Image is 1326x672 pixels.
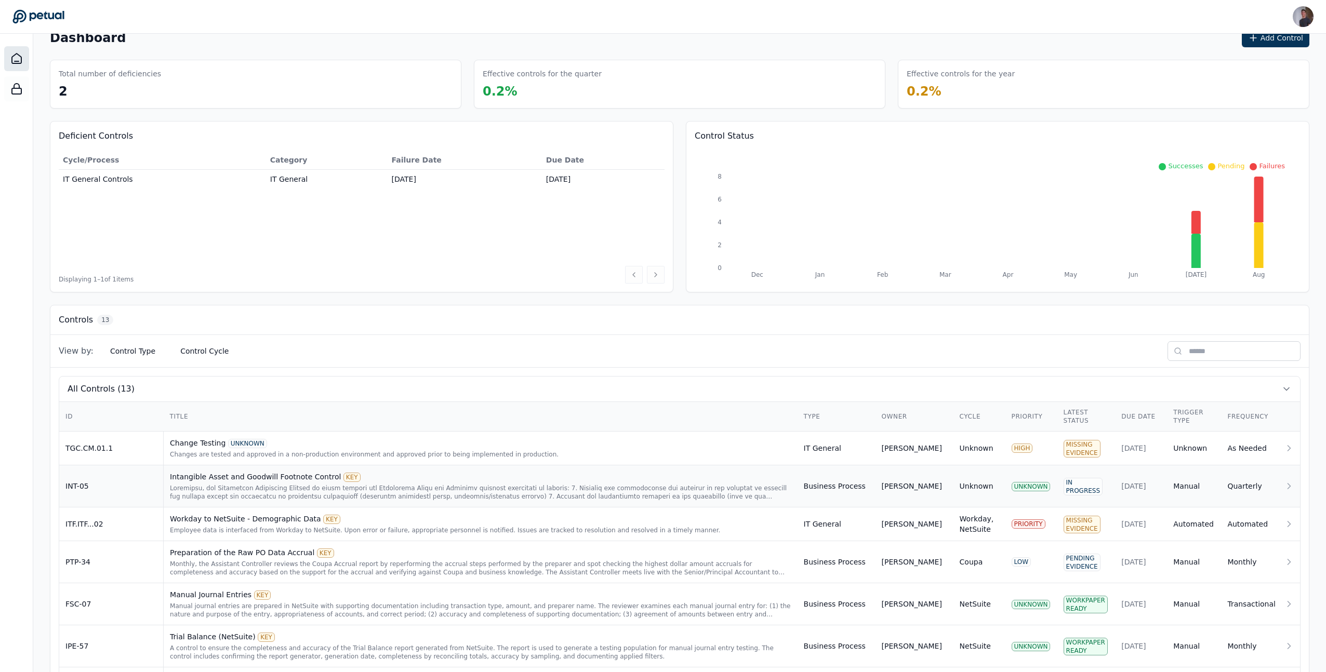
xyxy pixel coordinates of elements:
[798,583,876,625] td: Business Process
[266,170,388,189] td: IT General
[882,481,942,491] div: [PERSON_NAME]
[960,514,999,534] div: Workday, NetSuite
[343,473,361,482] div: KEY
[1217,162,1244,170] span: Pending
[50,30,126,46] h1: Dashboard
[882,557,942,567] div: [PERSON_NAME]
[718,264,722,272] tspan: 0
[798,625,876,667] td: Business Process
[1012,642,1051,651] div: UNKNOWN
[718,173,722,180] tspan: 8
[170,589,791,600] div: Manual Journal Entries
[1003,271,1014,278] tspan: Apr
[59,314,93,326] h3: Controls
[882,641,942,651] div: [PERSON_NAME]
[1057,402,1116,432] th: Latest Status
[68,383,135,395] span: All Controls (13)
[170,631,791,642] div: Trial Balance (NetSuite)
[1121,481,1161,491] div: [DATE]
[1121,599,1161,609] div: [DATE]
[59,625,164,667] td: IPE-57
[388,170,542,189] td: [DATE]
[59,541,164,583] td: PTP-34
[877,271,888,278] tspan: Feb
[798,432,876,465] td: IT General
[59,151,266,170] th: Cycle/Process
[960,599,991,609] div: NetSuite
[59,345,94,357] span: View by:
[1167,541,1221,583] td: Manual
[1221,465,1282,507] td: Quarterly
[170,450,791,459] div: Changes are tested and approved in a non-production environment and approved prior to being imple...
[815,271,825,278] tspan: Jan
[483,69,602,79] h3: Effective controls for the quarter
[59,432,164,465] td: TGC.CM.01.1
[960,481,993,491] div: Unknown
[4,46,29,71] a: Dashboard
[695,130,1301,142] h3: Control Status
[1221,541,1282,583] td: Monthly
[59,275,134,284] span: Displaying 1– 1 of 1 items
[1221,402,1282,432] th: Frequency
[718,241,722,249] tspan: 2
[960,443,993,453] div: Unknown
[798,465,876,507] td: Business Process
[1064,638,1108,655] div: Workpaper Ready
[164,402,798,432] th: Title
[1167,402,1221,432] th: Trigger Type
[483,84,518,99] span: 0.2 %
[1012,482,1051,491] div: UNKNOWN
[1005,402,1057,432] th: Priority
[258,633,275,642] div: KEY
[1012,600,1051,609] div: UNKNOWN
[170,560,791,576] div: Monthly, the Assistant Controller reviews the Coupa Accrual report by reperforming the accrual st...
[1259,162,1285,170] span: Failures
[1121,641,1161,651] div: [DATE]
[172,342,237,360] button: Control Cycle
[59,402,164,432] th: ID
[1064,596,1108,613] div: Workpaper Ready
[59,377,1300,401] button: All Controls (13)
[1242,29,1309,47] button: Add Control
[882,443,942,453] div: [PERSON_NAME]
[1012,443,1033,453] div: HIGH
[4,76,29,101] a: SOC
[12,9,64,24] a: Go to Dashboard
[1167,583,1221,625] td: Manual
[1064,516,1100,533] div: Missing Evidence
[1221,432,1282,465] td: As Needed
[960,557,983,567] div: Coupa
[170,484,791,501] div: Quarterly, the Functional Accounting Manager or above reviews the Intangible Asset and Goodwill f...
[1064,478,1103,495] div: In Progress
[542,170,665,189] td: [DATE]
[1121,443,1161,453] div: [DATE]
[170,644,791,661] div: A control to ensure the completeness and accuracy of the Trial Balance report generated from NetS...
[102,342,164,360] button: Control Type
[751,271,763,278] tspan: Dec
[1012,557,1031,567] div: LOW
[59,69,161,79] h3: Total number of deficiencies
[170,438,791,448] div: Change Testing
[1253,271,1265,278] tspan: Aug
[1221,507,1282,541] td: Automated
[1221,583,1282,625] td: Transactional
[542,151,665,170] th: Due Date
[1121,557,1161,567] div: [DATE]
[1167,625,1221,667] td: Manual
[1121,519,1161,529] div: [DATE]
[907,69,1015,79] h3: Effective controls for the year
[59,170,266,189] td: IT General Controls
[1221,625,1282,667] td: Monthly
[1168,162,1203,170] span: Successes
[798,402,876,432] th: Type
[170,472,791,482] div: Intangible Asset and Goodwill Footnote Control
[59,84,68,99] span: 2
[228,439,267,448] div: UNKNOWN
[388,151,542,170] th: Failure Date
[170,602,791,619] div: Manual journal entries are prepared in NetSuite with supporting documentation including transacti...
[882,599,942,609] div: [PERSON_NAME]
[798,507,876,541] td: IT General
[1167,507,1221,541] td: Automated
[170,547,791,558] div: Preparation of the Raw PO Data Accrual
[939,271,951,278] tspan: Mar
